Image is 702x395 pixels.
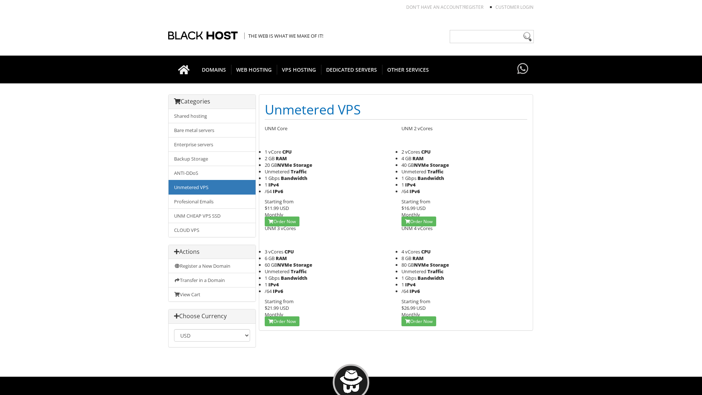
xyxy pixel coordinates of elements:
b: IPv4 [405,281,416,288]
b: IPv6 [273,188,283,195]
a: Profesional Emails [169,194,256,209]
a: Bare metal servers [169,123,256,138]
span: 1 Gbps [401,175,416,181]
b: Traffic [427,168,444,175]
a: Enterprise servers [169,137,256,152]
a: Register a New Domain [169,259,256,273]
span: 1 [401,181,404,188]
span: 20 GB [265,162,292,168]
a: Order Now [265,217,299,226]
span: 1 [265,281,267,288]
span: Unmetered [401,168,426,175]
span: WEB HOSTING [231,65,277,75]
a: Unmetered VPS [169,180,256,195]
span: 4 GB [401,155,411,162]
span: 60 GB [265,262,292,268]
span: Unmetered [401,268,426,275]
a: View Cart [169,287,256,301]
b: RAM [276,255,287,262]
span: $21.99 USD [265,305,289,311]
a: Backup Storage [169,151,256,166]
b: RAM [412,255,424,262]
b: Storage [430,262,449,268]
span: 80 GB [401,262,429,268]
h3: Actions [174,249,250,255]
b: IPv6 [409,188,420,195]
b: NVMe [277,262,292,268]
div: Starting from Monthly [265,198,390,218]
a: CLOUD VPS [169,223,256,237]
span: 6 GB [265,255,275,262]
span: Unmetered [265,268,290,275]
span: 3 vCores [265,248,283,255]
span: /64 [265,288,272,294]
b: IPv4 [405,181,416,188]
input: Need help? [450,30,534,43]
a: DEDICATED SERVERS [321,56,382,83]
b: RAM [412,155,424,162]
span: Unmetered [265,168,290,175]
a: Have questions? [516,56,530,83]
a: VPS HOSTING [277,56,321,83]
span: DEDICATED SERVERS [321,65,382,75]
img: BlackHOST mascont, Blacky. [340,370,363,393]
a: Customer Login [495,4,533,10]
span: UNM Core [265,125,287,132]
b: Traffic [291,168,307,175]
a: Order Now [401,217,436,226]
a: REGISTER [464,4,483,10]
span: $16.99 USD [401,205,426,211]
span: VPS HOSTING [277,65,321,75]
div: Starting from Monthly [265,298,390,318]
div: Starting from Monthly [401,198,527,218]
a: Shared hosting [169,109,256,123]
span: OTHER SERVICES [382,65,434,75]
b: IPv4 [268,281,279,288]
a: Go to homepage [171,56,197,83]
span: /64 [401,188,408,195]
span: 2 vCores [401,148,420,155]
a: OTHER SERVICES [382,56,434,83]
span: /64 [265,188,272,195]
a: ANTI-DDoS [169,166,256,180]
b: NVMe [414,162,429,168]
span: UNM 2 vCores [401,125,433,132]
b: Bandwidth [281,275,307,281]
span: The Web is what we make of it! [244,33,323,39]
a: UNM CHEAP VPS SSD [169,208,256,223]
span: 1 vCore [265,148,281,155]
h3: Choose Currency [174,313,250,320]
b: Traffic [427,268,444,275]
a: Order Now [265,316,299,326]
div: Starting from Monthly [401,298,527,318]
span: 4 vCores [401,248,420,255]
b: CPU [421,148,431,155]
b: Storage [293,162,312,168]
b: NVMe [277,162,292,168]
span: $11.99 USD [265,205,289,211]
b: Bandwidth [418,175,444,181]
b: Bandwidth [281,175,307,181]
b: CPU [282,148,292,155]
a: Order Now [401,316,436,326]
b: CPU [284,248,294,255]
span: UNM 3 vCores [265,225,296,232]
span: DOMAINS [197,65,231,75]
b: IPv6 [273,288,283,294]
li: Don't have an account? [395,4,483,10]
b: IPv6 [409,288,420,294]
span: 8 GB [401,255,411,262]
a: Transfer in a Domain [169,273,256,287]
span: 1 Gbps [401,275,416,281]
a: DOMAINS [197,56,231,83]
b: RAM [276,155,287,162]
span: 2 GB [265,155,275,162]
span: 1 [265,181,267,188]
b: NVMe [414,262,429,268]
h1: Unmetered VPS [265,100,527,120]
b: Bandwidth [418,275,444,281]
span: 1 Gbps [265,275,280,281]
h3: Categories [174,98,250,105]
b: Storage [430,162,449,168]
